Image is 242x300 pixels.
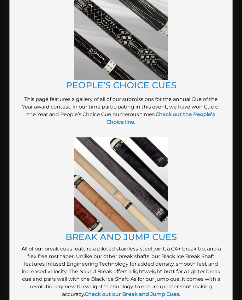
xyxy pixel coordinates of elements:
[85,291,180,297] a: Check out our Break and Jump Cues.
[107,111,215,125] a: Check out the People’s Choice line.
[66,232,177,242] a: BREAK AND JUMP CUES
[19,96,223,126] p: This page features a gallery of all of our submissions for the annual Cue of the Year award conte...
[66,80,176,91] a: PEOPLE’S CHOICE CUES
[19,245,223,298] p: All of our break cues feature a piloted stainless-steel joint, a C4+ break tip, and a flex free m...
